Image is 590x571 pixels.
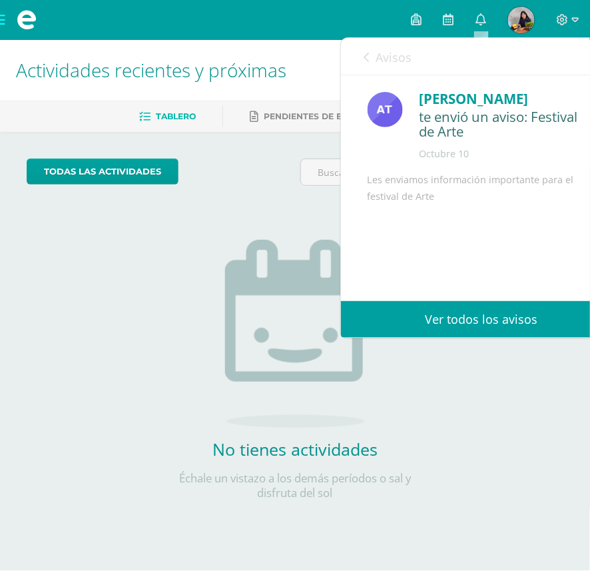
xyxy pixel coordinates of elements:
[301,159,563,185] input: Busca una actividad próxima aquí...
[368,92,403,127] img: e0d417c472ee790ef5578283e3430836.png
[264,111,378,121] span: Pendientes de entrega
[16,57,286,83] span: Actividades recientes y próximas
[139,106,196,127] a: Tablero
[156,111,196,121] span: Tablero
[250,106,378,127] a: Pendientes de entrega
[508,7,535,33] img: c6ce284d43713437af18d21671b188a3.png
[162,438,428,461] h2: No tienes actividades
[225,240,365,428] img: no_activities.png
[162,472,428,501] p: Échale un vistazo a los demás períodos o sal y disfruta del sol
[376,49,412,65] span: Avisos
[27,159,178,185] a: todas las Actividades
